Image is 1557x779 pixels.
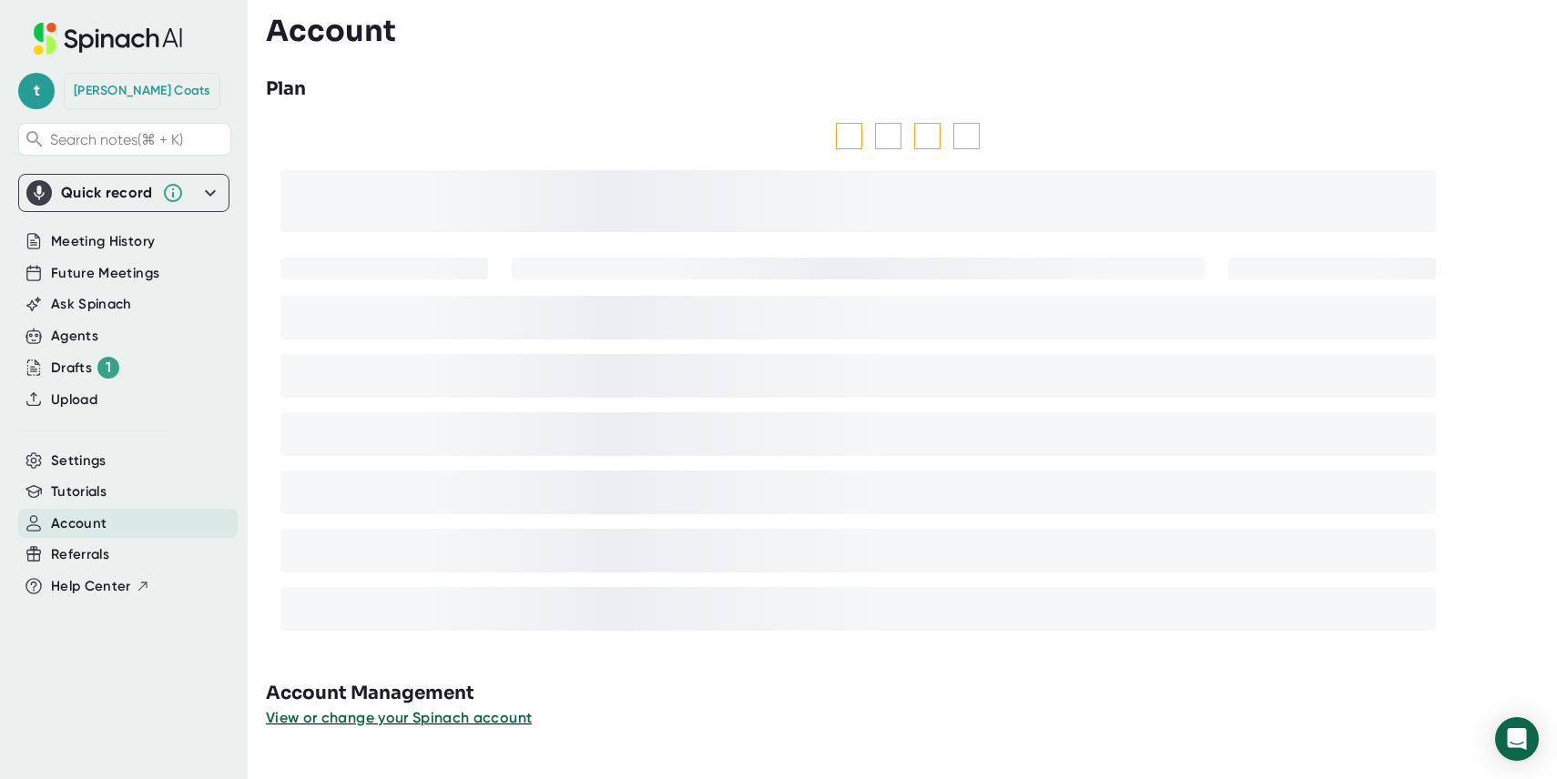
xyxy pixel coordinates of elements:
[51,231,155,252] button: Meeting History
[51,450,107,471] button: Settings
[50,131,183,148] span: Search notes (⌘ + K)
[51,357,119,379] button: Drafts 1
[266,707,532,729] button: View or change your Spinach account
[61,184,153,202] div: Quick record
[51,357,119,379] div: Drafts
[266,680,1557,707] h3: Account Management
[51,576,150,597] button: Help Center
[51,326,98,347] button: Agents
[266,14,396,48] h3: Account
[74,83,210,99] div: Teresa Coats
[51,389,97,410] button: Upload
[51,263,159,284] button: Future Meetings
[266,76,306,103] h3: Plan
[51,513,107,534] button: Account
[1495,717,1539,761] div: Open Intercom Messenger
[51,294,132,315] button: Ask Spinach
[51,576,131,597] span: Help Center
[51,481,107,502] button: Tutorials
[18,73,55,109] span: t
[266,709,532,726] span: View or change your Spinach account
[51,544,109,565] button: Referrals
[97,357,119,379] div: 1
[26,175,221,211] div: Quick record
